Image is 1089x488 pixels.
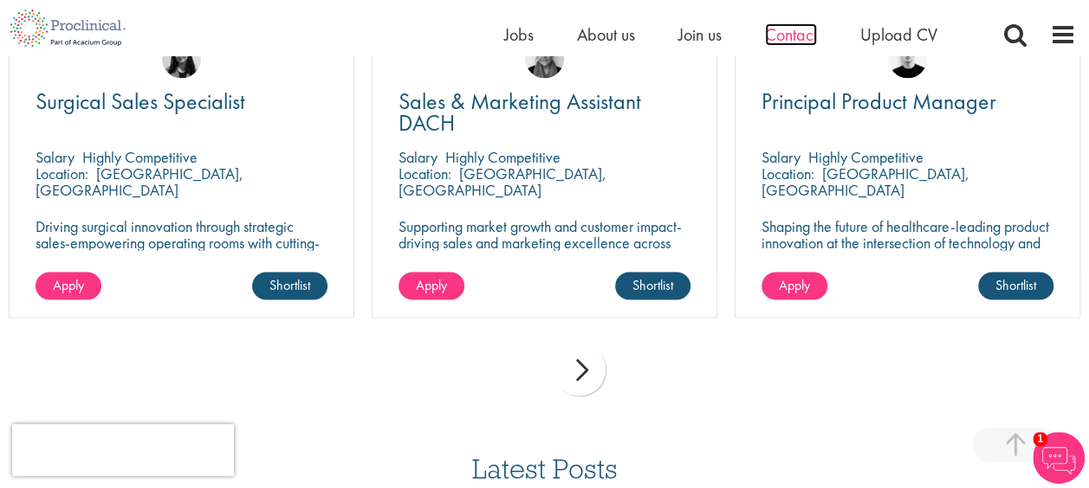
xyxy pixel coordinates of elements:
span: Location: [762,164,814,183]
a: Contact [765,23,817,46]
a: Shortlist [252,272,327,299]
p: Supporting market growth and customer impact-driving sales and marketing excellence across DACH i... [399,217,690,266]
p: Highly Competitive [82,147,198,167]
a: Surgical Sales Specialist [36,91,327,112]
span: Location: [399,164,451,183]
p: [GEOGRAPHIC_DATA], [GEOGRAPHIC_DATA] [762,164,969,200]
img: Indre Stankeviciute [162,39,201,78]
a: Jobs [504,23,534,46]
img: Patrick Melody [888,39,927,78]
a: Upload CV [860,23,937,46]
span: Sales & Marketing Assistant DACH [399,87,641,138]
p: Highly Competitive [808,147,924,167]
a: Shortlist [615,272,690,299]
iframe: reCAPTCHA [12,424,234,476]
img: Chatbot [1033,432,1085,484]
p: [GEOGRAPHIC_DATA], [GEOGRAPHIC_DATA] [36,164,243,200]
span: Apply [779,275,810,293]
a: Apply [36,272,101,299]
a: Apply [762,272,827,299]
a: Apply [399,272,464,299]
img: Anjali Parbhu [525,39,564,78]
a: Principal Product Manager [762,91,1053,112]
a: Sales & Marketing Assistant DACH [399,91,690,134]
span: Principal Product Manager [762,87,996,116]
p: Driving surgical innovation through strategic sales-empowering operating rooms with cutting-edge ... [36,217,327,266]
span: Apply [53,275,84,293]
span: Salary [399,147,438,167]
a: About us [577,23,635,46]
span: Salary [36,147,75,167]
a: Shortlist [978,272,1053,299]
span: Apply [416,275,447,293]
p: [GEOGRAPHIC_DATA], [GEOGRAPHIC_DATA] [399,164,606,200]
div: next [554,344,606,395]
p: Shaping the future of healthcare-leading product innovation at the intersection of technology and... [762,217,1053,266]
span: Surgical Sales Specialist [36,87,245,116]
span: 1 [1033,432,1047,446]
span: Salary [762,147,801,167]
p: Highly Competitive [445,147,561,167]
span: Location: [36,164,88,183]
a: Join us [678,23,722,46]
